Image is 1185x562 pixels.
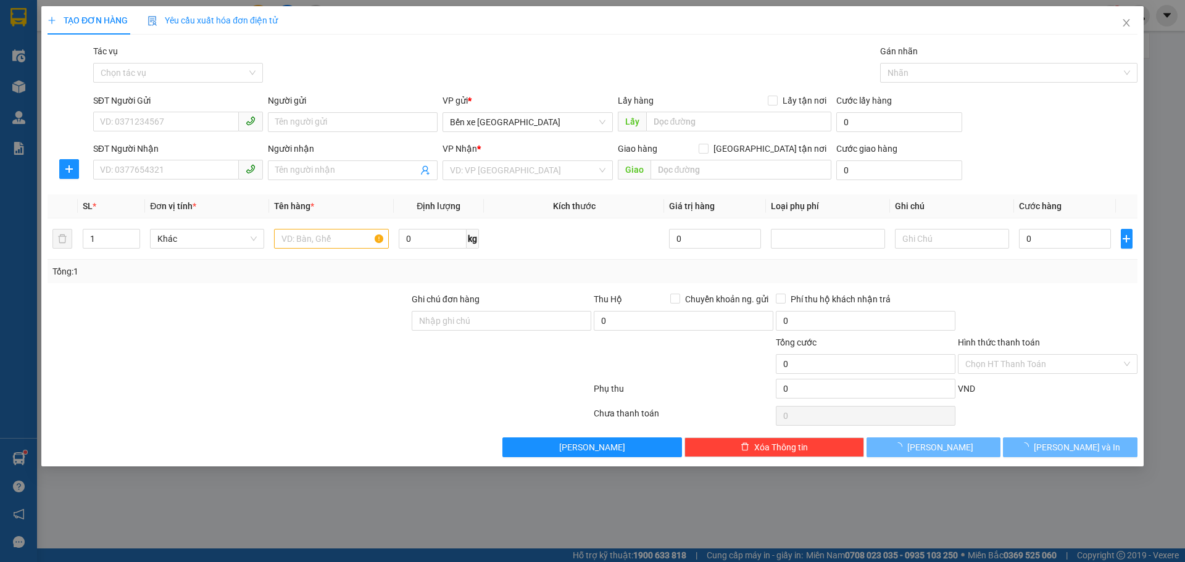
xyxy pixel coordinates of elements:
[151,201,197,211] span: Đơn vị tính
[443,94,613,107] div: VP gửi
[275,229,389,249] input: VD: Bàn, Ghế
[836,160,962,180] input: Cước giao hàng
[148,15,278,25] span: Yêu cầu xuất hóa đơn điện tử
[158,229,257,248] span: Khác
[553,201,596,211] span: Kích thước
[467,229,479,249] span: kg
[1004,437,1137,457] button: [PERSON_NAME] và In
[48,15,128,25] span: TẠO ĐƠN HÀNG
[412,294,480,304] label: Ghi chú đơn hàng
[908,440,974,454] span: [PERSON_NAME]
[741,442,749,452] span: delete
[836,112,962,132] input: Cước lấy hàng
[560,440,626,454] span: [PERSON_NAME]
[275,201,315,211] span: Tên hàng
[93,142,263,155] div: SĐT Người Nhận
[618,112,646,131] span: Lấy
[148,16,157,26] img: icon
[786,292,896,306] span: Phí thu hộ khách nhận trả
[880,46,918,56] label: Gán nhãn
[709,142,831,155] span: [GEOGRAPHIC_DATA] tận nơi
[93,94,263,107] div: SĐT Người Gửi
[670,229,762,249] input: 0
[592,382,775,403] div: Phụ thu
[836,144,897,154] label: Cước giao hàng
[776,337,817,347] span: Tổng cước
[778,94,831,107] span: Lấy tận nơi
[1034,440,1120,454] span: [PERSON_NAME] và In
[594,294,622,304] span: Thu Hộ
[421,165,431,175] span: user-add
[618,160,651,180] span: Giao
[268,142,438,155] div: Người nhận
[754,440,808,454] span: Xóa Thông tin
[670,201,715,211] span: Giá trị hàng
[48,16,56,25] span: plus
[451,113,605,131] span: Bến xe Hoằng Hóa
[59,159,79,179] button: plus
[680,292,773,306] span: Chuyển khoản ng. gửi
[836,96,892,105] label: Cước lấy hàng
[83,201,93,211] span: SL
[1121,229,1133,249] button: plus
[958,337,1040,347] label: Hình thức thanh toán
[651,160,831,180] input: Dọc đường
[1121,234,1132,244] span: plus
[268,94,438,107] div: Người gửi
[895,229,1009,249] input: Ghi Chú
[52,229,72,249] button: delete
[417,201,460,211] span: Định lượng
[60,164,78,174] span: plus
[890,194,1014,218] th: Ghi chú
[52,265,457,278] div: Tổng: 1
[1109,6,1144,41] button: Close
[646,112,831,131] input: Dọc đường
[443,144,478,154] span: VP Nhận
[1121,18,1131,28] span: close
[93,46,118,56] label: Tác vụ
[246,116,256,126] span: phone
[618,144,657,154] span: Giao hàng
[1020,201,1062,211] span: Cước hàng
[766,194,890,218] th: Loại phụ phí
[592,407,775,428] div: Chưa thanh toán
[685,437,865,457] button: deleteXóa Thông tin
[1020,442,1034,451] span: loading
[867,437,1000,457] button: [PERSON_NAME]
[894,442,908,451] span: loading
[958,384,975,394] span: VND
[412,311,591,331] input: Ghi chú đơn hàng
[246,164,256,174] span: phone
[503,437,683,457] button: [PERSON_NAME]
[618,96,654,105] span: Lấy hàng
